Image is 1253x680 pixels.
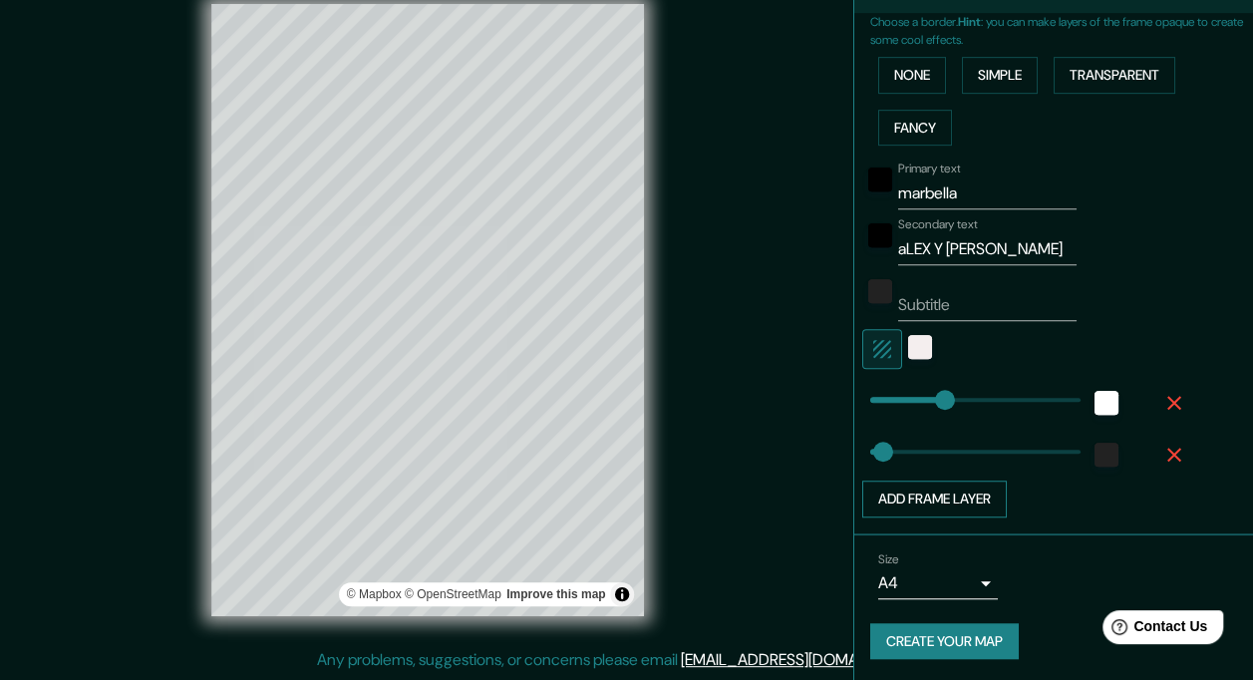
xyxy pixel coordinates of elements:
button: Transparent [1054,57,1175,94]
button: color-222222 [868,279,892,303]
iframe: Help widget launcher [1076,602,1231,658]
a: Mapbox [347,587,402,601]
a: Map feedback [506,587,605,601]
button: Add frame layer [862,481,1007,517]
p: Choose a border. : you can make layers of the frame opaque to create some cool effects. [870,13,1253,49]
b: Hint [958,14,981,30]
a: [EMAIL_ADDRESS][DOMAIN_NAME] [681,649,927,670]
button: white [1095,391,1118,415]
button: black [868,223,892,247]
label: Secondary text [898,216,978,233]
button: Toggle attribution [610,582,634,606]
button: Simple [962,57,1038,94]
button: color-F4EEEE [908,335,932,359]
a: OpenStreetMap [405,587,501,601]
button: black [868,168,892,191]
label: Size [878,549,899,566]
div: A4 [878,567,998,599]
button: Fancy [878,110,952,147]
button: Create your map [870,623,1019,660]
button: color-222222 [1095,443,1118,467]
label: Primary text [898,161,960,177]
p: Any problems, suggestions, or concerns please email . [317,648,930,672]
button: None [878,57,946,94]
